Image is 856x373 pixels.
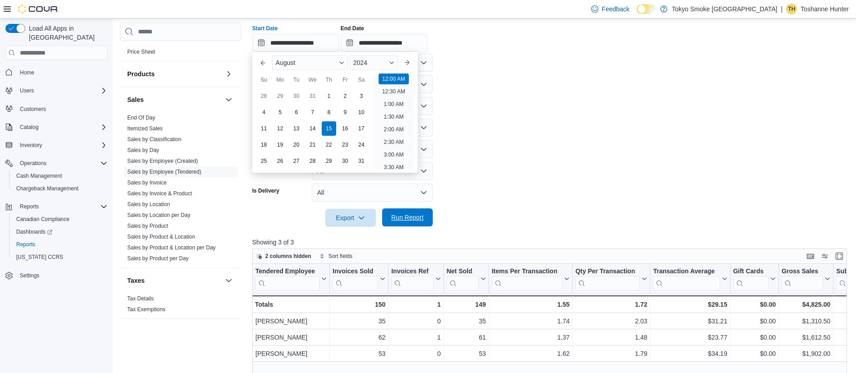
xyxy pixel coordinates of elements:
[733,349,776,359] div: $0.00
[127,295,154,302] a: Tax Details
[800,4,849,14] p: Toshanne Hunter
[127,276,222,285] button: Taxes
[120,293,241,318] div: Taxes
[322,89,336,103] div: day-1
[127,244,216,251] a: Sales by Product & Location per Day
[446,267,478,290] div: Net Sold
[653,349,727,359] div: $34.19
[13,252,107,262] span: Washington CCRS
[16,253,63,261] span: [US_STATE] CCRS
[492,332,570,343] div: 1.37
[273,154,287,168] div: day-26
[20,87,34,94] span: Users
[20,272,39,279] span: Settings
[333,316,385,327] div: 35
[316,251,356,262] button: Sort fields
[653,332,727,343] div: $23.77
[781,4,783,14] p: |
[255,316,327,327] div: [PERSON_NAME]
[492,316,570,327] div: 1.74
[289,138,304,152] div: day-20
[18,5,59,14] img: Cova
[276,59,296,66] span: August
[2,139,111,152] button: Inventory
[391,349,440,359] div: 0
[5,62,107,305] nav: Complex example
[2,84,111,97] button: Users
[733,332,776,343] div: $0.00
[127,295,154,302] span: Tax Details
[13,214,73,225] a: Canadian Compliance
[782,267,823,290] div: Gross Sales
[223,94,234,105] button: Sales
[782,332,830,343] div: $1,612.50
[127,212,190,218] a: Sales by Location per Day
[391,332,440,343] div: 1
[127,95,144,104] h3: Sales
[252,238,853,247] p: Showing 3 of 3
[127,233,195,240] span: Sales by Product & Location
[127,306,166,313] a: Tax Exemptions
[127,201,170,208] span: Sales by Location
[16,158,107,169] span: Operations
[252,25,278,32] label: Start Date
[13,170,107,181] span: Cash Management
[733,267,768,290] div: Gift Card Sales
[13,183,82,194] a: Chargeback Management
[127,168,201,175] span: Sales by Employee (Tendered)
[16,228,52,235] span: Dashboards
[16,241,35,248] span: Reports
[273,121,287,136] div: day-12
[391,316,440,327] div: 0
[127,147,159,153] a: Sales by Day
[127,69,222,78] button: Products
[272,55,348,70] div: Button. Open the month selector. August is currently selected.
[380,99,407,110] li: 1:00 AM
[305,138,320,152] div: day-21
[447,316,486,327] div: 35
[305,154,320,168] div: day-28
[380,149,407,160] li: 3:00 AM
[575,267,640,276] div: Qty Per Transaction
[382,208,433,226] button: Run Report
[653,267,720,290] div: Transaction Average
[2,121,111,134] button: Catalog
[13,252,67,262] a: [US_STATE] CCRS
[9,226,111,238] a: Dashboards
[446,299,486,310] div: 149
[350,55,398,70] div: Button. Open the year selector. 2024 is currently selected.
[333,267,385,290] button: Invoices Sold
[491,299,569,310] div: 1.55
[127,234,195,240] a: Sales by Product & Location
[127,136,181,143] span: Sales by Classification
[289,89,304,103] div: day-30
[338,105,352,120] div: day-9
[289,154,304,168] div: day-27
[305,105,320,120] div: day-7
[9,251,111,263] button: [US_STATE] CCRS
[127,255,189,262] a: Sales by Product per Day
[13,226,107,237] span: Dashboards
[223,69,234,79] button: Products
[420,81,427,88] button: Open list of options
[391,267,440,290] button: Invoices Ref
[322,105,336,120] div: day-8
[2,157,111,170] button: Operations
[289,121,304,136] div: day-13
[819,251,830,262] button: Display options
[380,124,407,135] li: 2:00 AM
[16,158,50,169] button: Operations
[256,88,370,169] div: August, 2024
[13,214,107,225] span: Canadian Compliance
[127,179,167,186] span: Sales by Invoice
[446,267,486,290] button: Net Sold
[338,89,352,103] div: day-2
[447,332,486,343] div: 61
[20,160,46,167] span: Operations
[127,180,167,186] a: Sales by Invoice
[575,332,647,343] div: 1.48
[257,138,271,152] div: day-18
[9,170,111,182] button: Cash Management
[16,67,38,78] a: Home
